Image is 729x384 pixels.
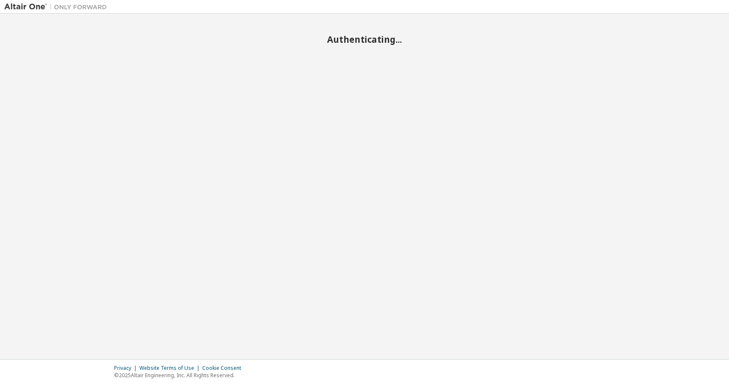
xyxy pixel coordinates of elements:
p: © 2025 Altair Engineering, Inc. All Rights Reserved. [114,372,246,379]
div: Cookie Consent [202,365,246,372]
div: Website Terms of Use [139,365,202,372]
div: Privacy [114,365,139,372]
img: Altair One [4,3,111,11]
h2: Authenticating... [4,34,725,45]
